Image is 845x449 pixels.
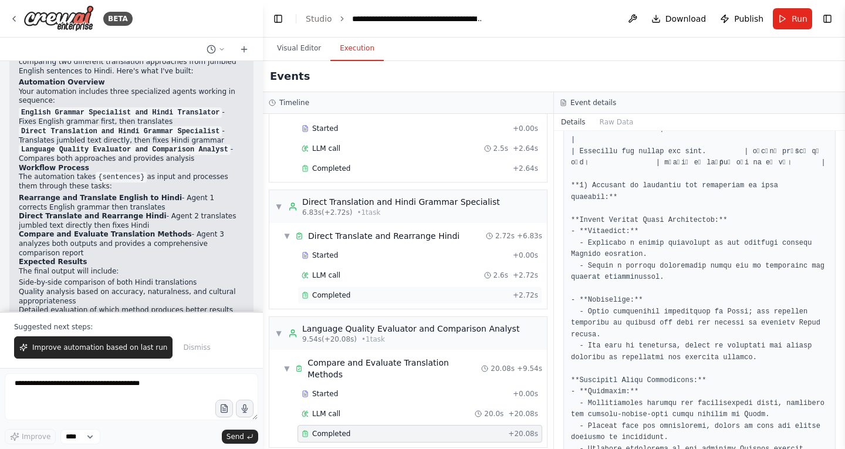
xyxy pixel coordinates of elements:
button: Click to speak your automation idea [236,400,253,417]
span: ▼ [275,202,282,211]
span: Started [312,251,338,260]
span: + 6.83s [517,231,542,241]
li: - Agent 1 corrects English grammar then translates [19,194,244,212]
span: • 1 task [361,335,385,344]
button: Send [222,430,258,444]
span: ▼ [283,231,290,241]
button: Upload files [215,400,233,417]
li: - Compares both approaches and provides analysis [19,145,244,164]
li: - Fixes English grammar first, then translates [19,108,244,127]
span: + 2.64s [513,144,538,153]
span: 9.54s (+20.08s) [302,335,357,344]
h3: Event details [570,98,616,107]
a: Studio [306,14,332,23]
li: - Translates jumbled text directly, then fixes Hindi grammar [19,127,244,146]
button: Start a new chat [235,42,253,56]
span: Improve [22,432,50,441]
span: Completed [312,429,350,438]
span: + 9.54s [517,364,542,373]
span: Download [665,13,707,25]
span: Completed [312,291,350,300]
strong: Direct Translate and Rearrange Hindi [19,212,167,220]
span: + 2.72s [513,291,538,300]
span: 2.6s [494,271,508,280]
button: Download [647,8,711,29]
h2: Events [270,68,310,85]
span: ▼ [283,364,290,373]
span: Improve automation based on last run [32,343,167,352]
span: 6.83s (+2.72s) [302,208,352,217]
span: + 0.00s [513,251,538,260]
button: Execution [330,36,384,61]
button: Details [554,114,593,130]
button: Improve [5,429,56,444]
strong: Rearrange and Translate English to Hindi [19,194,182,202]
p: Suggested next steps: [14,322,249,332]
p: The final output will include: [19,267,244,276]
span: LLM call [312,144,340,153]
button: Switch to previous chat [202,42,230,56]
strong: Automation Overview [19,78,104,86]
code: Direct Translation and Hindi Grammar Specialist [19,126,222,137]
li: Side-by-side comparison of both Hindi translations [19,278,244,288]
li: Quality analysis based on accuracy, naturalness, and cultural appropriateness [19,288,244,306]
button: Publish [715,8,768,29]
span: + 0.00s [513,389,538,399]
li: - Agent 2 translates jumbled text directly then fixes Hindi [19,212,244,230]
button: Raw Data [593,114,641,130]
span: 20.0s [484,409,503,418]
button: Visual Editor [268,36,330,61]
div: Direct Translation and Hindi Grammar Specialist [302,196,500,208]
p: Great! I've successfully created your CrewAI automation for comparing two different translation a... [19,48,244,76]
span: Dismiss [183,343,210,352]
p: Your automation includes three specialized agents working in sequence: [19,87,244,106]
strong: Compare and Evaluate Translation Methods [19,230,192,238]
p: The automation takes as input and processes them through these tasks: [19,173,244,191]
span: + 2.64s [513,164,538,173]
span: 20.08s [491,364,515,373]
span: ▼ [275,329,282,338]
span: + 20.08s [508,429,538,438]
span: + 2.72s [513,271,538,280]
li: - Agent 3 analyzes both outputs and provides a comprehensive comparison report [19,230,244,258]
strong: Workflow Process [19,164,89,172]
img: Logo [23,5,94,32]
code: Language Quality Evaluator and Comparison Analyst [19,144,231,155]
span: 2.5s [494,144,508,153]
nav: breadcrumb [306,13,484,25]
span: Started [312,389,338,399]
code: English Grammar Specialist and Hindi Translator [19,107,222,118]
div: Compare and Evaluate Translation Methods [307,357,481,380]
div: Language Quality Evaluator and Comparison Analyst [302,323,519,335]
li: Detailed evaluation of which method produces better results [19,306,244,315]
span: Started [312,124,338,133]
span: LLM call [312,271,340,280]
span: + 0.00s [513,124,538,133]
span: + 20.08s [508,409,538,418]
button: Hide left sidebar [270,11,286,27]
button: Run [773,8,812,29]
span: • 1 task [357,208,380,217]
h3: Timeline [279,98,309,107]
span: Completed [312,164,350,173]
span: Publish [734,13,763,25]
span: 2.72s [495,231,515,241]
button: Dismiss [177,336,216,359]
button: Show right sidebar [819,11,836,27]
code: {sentences} [96,172,147,183]
span: Run [792,13,807,25]
span: LLM call [312,409,340,418]
span: Send [227,432,244,441]
div: BETA [103,12,133,26]
div: Direct Translate and Rearrange Hindi [308,230,459,242]
button: Improve automation based on last run [14,336,173,359]
strong: Expected Results [19,258,87,266]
